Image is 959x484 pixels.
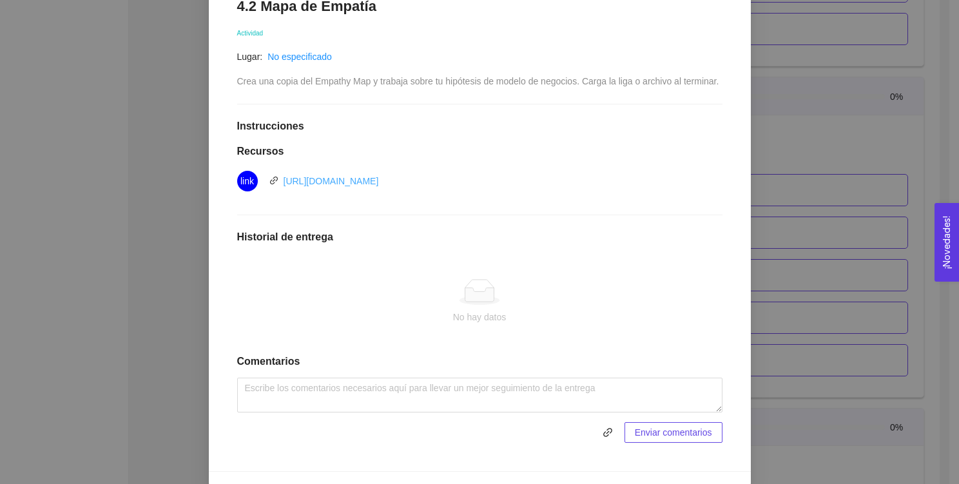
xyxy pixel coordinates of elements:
button: link [597,422,618,443]
button: Open Feedback Widget [935,203,959,282]
a: No especificado [267,52,332,62]
span: Enviar comentarios [635,425,712,440]
a: [URL][DOMAIN_NAME] [284,176,379,186]
span: link [269,176,278,185]
span: Actividad [237,30,264,37]
span: link [240,171,254,191]
h1: Recursos [237,145,722,158]
span: link [598,427,617,438]
button: Enviar comentarios [625,422,722,443]
h1: Comentarios [237,355,722,368]
span: Crea una copia del Empathy Map y trabaja sobre tu hipótesis de modelo de negocios. Carga la liga ... [237,76,719,86]
div: No hay datos [247,310,712,324]
article: Lugar: [237,50,263,64]
h1: Instrucciones [237,120,722,133]
h1: Historial de entrega [237,231,722,244]
span: link [597,427,618,438]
